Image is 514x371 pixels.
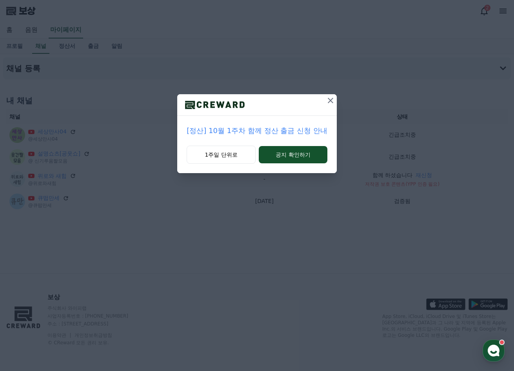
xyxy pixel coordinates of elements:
[259,146,327,163] button: 공지 확인하기
[276,152,310,158] font: 공지 확인하기
[187,146,256,164] button: 1주일 단위로
[177,99,252,111] img: 심벌 마크
[187,125,327,136] a: [정산] 10월 1주차 함께 정산 출금 신청 안내
[205,152,238,158] font: 1주일 단위로
[187,126,327,135] font: [정산] 10월 1주차 함께 정산 출금 신청 안내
